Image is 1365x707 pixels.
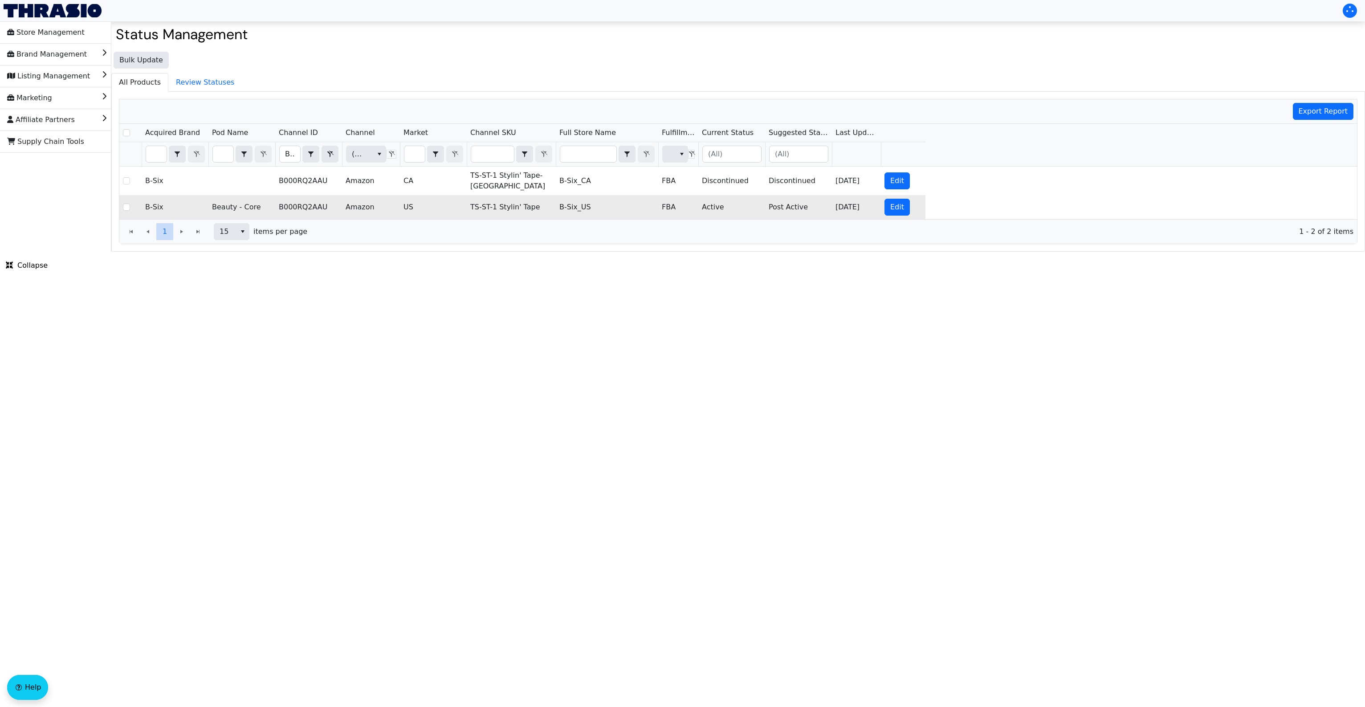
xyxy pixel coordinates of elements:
span: Last Update [835,127,877,138]
th: Filter [342,142,400,167]
input: Select Row [123,129,130,136]
button: Page 1 [156,223,173,240]
input: Select Row [123,177,130,184]
span: Channel [346,127,375,138]
td: US [400,195,467,219]
td: B-Six_CA [556,167,658,195]
span: Collapse [6,260,48,271]
span: Choose Operator [302,146,319,163]
span: Supply Chain Tools [7,135,84,149]
button: select [517,146,533,162]
span: Store Management [7,25,85,40]
td: B-Six [142,195,208,219]
input: Filter [404,146,425,162]
td: [DATE] [832,195,881,219]
input: Select Row [123,204,130,211]
span: All Products [112,74,168,91]
td: Discontinued [698,167,765,195]
td: B000RQ2AAU [275,195,342,219]
span: Help [25,682,41,693]
button: select [373,146,386,162]
button: select [236,224,249,240]
th: Filter [275,142,342,167]
span: Marketing [7,91,52,105]
span: Choose Operator [427,146,444,163]
td: Beauty - Core [208,195,275,219]
td: B000RQ2AAU [275,167,342,195]
th: Filter [208,142,275,167]
td: Active [698,195,765,219]
span: (All) [352,149,366,159]
th: Filter [142,142,208,167]
span: items per page [253,226,307,237]
span: Choose Operator [619,146,636,163]
span: 1 - 2 of 2 items [314,226,1353,237]
span: Edit [890,202,904,213]
button: select [619,146,635,162]
span: Suggested Status [769,127,828,138]
span: Page size [214,223,249,240]
button: select [303,146,319,162]
span: Choose Operator [169,146,186,163]
input: Filter [213,146,233,162]
input: (All) [770,146,828,162]
th: Filter [400,142,467,167]
input: (All) [703,146,761,162]
span: 15 [220,226,231,237]
span: Current Status [702,127,754,138]
button: Clear [322,146,338,163]
button: select [169,146,185,162]
span: 1 [163,226,167,237]
span: Choose Operator [236,146,253,163]
input: Filter [471,146,514,162]
th: Filter [467,142,556,167]
span: Brand Management [7,47,87,61]
input: Filter [280,146,300,162]
span: Listing Management [7,69,90,83]
span: Acquired Brand [145,127,200,138]
td: Amazon [342,167,400,195]
span: Fulfillment [662,127,695,138]
span: Bulk Update [119,55,163,65]
span: Channel ID [279,127,318,138]
h2: Status Management [116,26,1361,43]
span: Full Store Name [559,127,616,138]
td: [DATE] [832,167,881,195]
span: Export Report [1299,106,1348,117]
td: B-Six [142,167,208,195]
span: Affiliate Partners [7,113,75,127]
th: Filter [658,142,698,167]
span: Edit [890,176,904,186]
button: Bulk Update [114,52,169,69]
button: select [236,146,252,162]
td: B-Six_US [556,195,658,219]
td: TS-ST-1 Stylin' Tape-[GEOGRAPHIC_DATA] [467,167,556,195]
td: FBA [658,195,698,219]
td: TS-ST-1 Stylin' Tape [467,195,556,219]
span: Pod Name [212,127,248,138]
span: Channel SKU [470,127,516,138]
span: Review Statuses [169,74,241,91]
td: Amazon [342,195,400,219]
button: Edit [884,172,910,189]
input: Filter [560,146,616,162]
td: FBA [658,167,698,195]
td: CA [400,167,467,195]
span: Choose Operator [516,146,533,163]
button: select [675,146,688,162]
button: select [428,146,444,162]
button: Edit [884,199,910,216]
th: Filter [556,142,658,167]
img: Thrasio Logo [4,4,102,17]
div: Page 1 of 1 [119,219,1357,244]
th: Filter [698,142,765,167]
button: Help floatingactionbutton [7,675,48,700]
td: Discontinued [765,167,832,195]
input: Filter [146,146,167,162]
th: Filter [765,142,832,167]
button: Export Report [1293,103,1354,120]
span: Market [403,127,428,138]
td: Post Active [765,195,832,219]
